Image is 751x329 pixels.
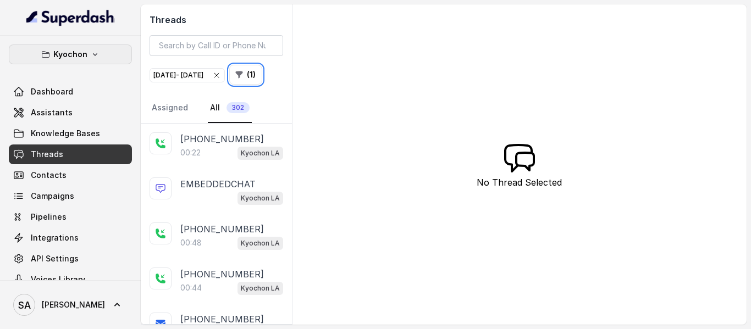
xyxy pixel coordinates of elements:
a: [PERSON_NAME] [9,289,132,320]
a: Voices Library [9,270,132,289]
p: No Thread Selected [477,176,562,189]
span: [PERSON_NAME] [42,299,105,310]
span: Assistants [31,107,73,118]
p: [PHONE_NUMBER] [180,132,264,146]
h2: Threads [150,13,283,26]
p: EMBEDDEDCHAT [180,177,256,191]
p: Kyochon LA [241,148,280,159]
span: Campaigns [31,191,74,202]
a: Dashboard [9,82,132,102]
text: SA [18,299,31,311]
span: API Settings [31,253,79,264]
span: Pipelines [31,211,67,222]
span: 302 [227,102,250,113]
nav: Tabs [150,93,283,123]
p: Kyochon LA [241,193,280,204]
span: Threads [31,149,63,160]
button: Kyochon [9,44,132,64]
span: Dashboard [31,86,73,97]
p: 00:48 [180,237,202,248]
button: [DATE]- [DATE] [150,68,225,82]
span: Contacts [31,170,67,181]
span: Voices Library [31,274,85,285]
a: Integrations [9,228,132,248]
p: [PHONE_NUMBER] [180,313,264,326]
p: Kyochon [53,48,87,61]
a: Threads [9,144,132,164]
a: All302 [208,93,252,123]
input: Search by Call ID or Phone Number [150,35,283,56]
button: (1) [229,65,262,85]
span: Integrations [31,232,79,243]
p: 00:44 [180,282,202,293]
a: Assigned [150,93,190,123]
img: light.svg [26,9,115,26]
p: [PHONE_NUMBER] [180,222,264,236]
p: Kyochon LA [241,238,280,249]
a: Contacts [9,165,132,185]
a: Knowledge Bases [9,124,132,143]
p: [PHONE_NUMBER] [180,267,264,281]
p: Kyochon LA [241,283,280,294]
span: Knowledge Bases [31,128,100,139]
div: [DATE] - [DATE] [153,70,221,81]
a: Pipelines [9,207,132,227]
p: 00:22 [180,147,201,158]
a: Campaigns [9,186,132,206]
a: API Settings [9,249,132,269]
a: Assistants [9,103,132,122]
